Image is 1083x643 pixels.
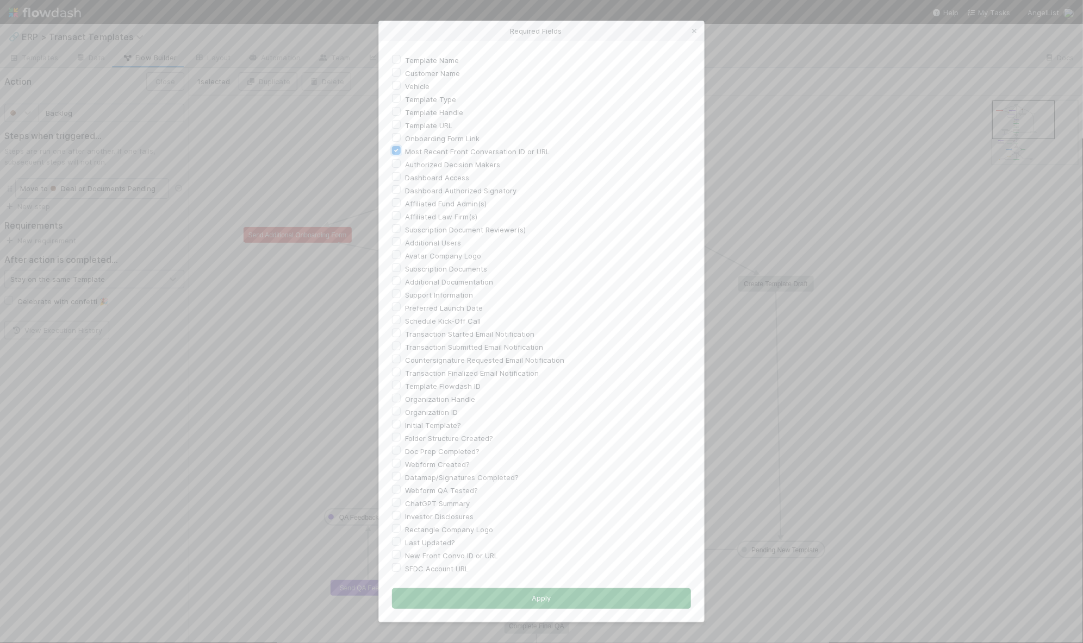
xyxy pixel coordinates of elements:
[405,184,516,197] label: Dashboard Authorized Signatory
[405,145,550,158] label: Most Recent Front Conversation ID or URL
[405,523,493,536] label: Rectangle Company Logo
[405,54,459,67] label: Template Name
[405,171,469,184] label: Dashboard Access
[405,158,500,171] label: Authorized Decision Makers
[405,497,470,510] label: ChatGPT Summary
[405,301,483,314] label: Preferred Launch Date
[405,223,526,236] label: Subscription Document Reviewer(s)
[405,484,478,497] label: Webform QA Tested?
[405,67,460,80] label: Customer Name
[405,510,474,523] label: Investor Disclosures
[405,406,458,419] label: Organization ID
[405,236,461,249] label: Additional Users
[405,419,461,432] label: Initial Template?
[405,106,463,119] label: Template Handle
[405,249,481,262] label: Avatar Company Logo
[405,536,455,549] label: Last Updated?
[405,432,493,445] label: Folder Structure Created?
[405,341,543,354] label: Transaction Submitted Email Notification
[405,327,534,341] label: Transaction Started Email Notification
[405,119,452,132] label: Template URL
[405,380,481,393] label: Template Flowdash ID
[405,367,539,380] label: Transaction Finalized Email Notification
[405,210,477,223] label: Affiliated Law Firm(s)
[405,288,473,301] label: Support Information
[405,354,564,367] label: Countersignature Requested Email Notification
[405,132,480,145] label: Onboarding Form Link
[405,262,487,275] label: Subscription Documents
[405,393,475,406] label: Organization Handle
[405,471,519,484] label: Datamap/Signatures Completed?
[405,549,498,562] label: New Front Convo ID or URL
[392,588,691,609] button: Apply
[405,445,480,458] label: Doc Prep Completed?
[405,562,469,575] label: SFDC Account URL
[405,80,430,93] label: Vehicle
[405,197,487,210] label: Affiliated Fund Admin(s)
[405,93,456,106] label: Template Type
[405,275,493,288] label: Additional Documentation
[379,21,704,41] div: Required Fields
[405,314,481,327] label: Schedule Kick-Off Call
[405,458,470,471] label: Webform Created?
